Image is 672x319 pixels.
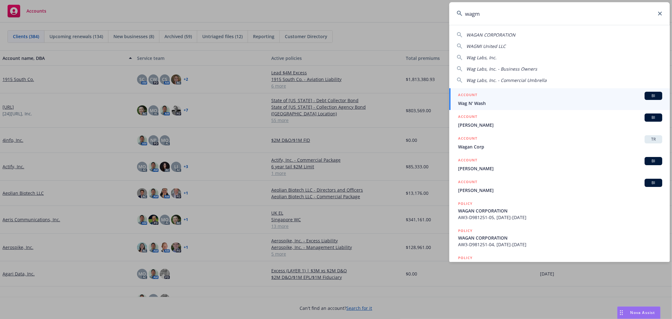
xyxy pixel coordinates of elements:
[449,224,670,251] a: POLICYWAGAN CORPORATIONAW3-D981251-04, [DATE]-[DATE]
[449,154,670,175] a: ACCOUNTBI[PERSON_NAME]
[630,310,655,315] span: Nova Assist
[458,241,662,248] span: AW3-D981251-04, [DATE]-[DATE]
[449,197,670,224] a: POLICYWAGAN CORPORATIONAW3-D981251-05, [DATE]-[DATE]
[449,175,670,197] a: ACCOUNTBI[PERSON_NAME]
[449,88,670,110] a: ACCOUNTBIWag N' Wash
[458,207,662,214] span: WAGAN CORPORATION
[466,77,547,83] span: Wag Labs, Inc. - Commercial Umbrella
[449,110,670,132] a: ACCOUNTBI[PERSON_NAME]
[458,214,662,221] span: AW3-D981251-05, [DATE]-[DATE]
[647,180,660,186] span: BI
[466,32,515,38] span: WAGAN CORPORATION
[458,100,662,107] span: Wag N' Wash
[458,255,473,261] h5: POLICY
[617,307,625,319] div: Drag to move
[458,157,477,165] h5: ACCOUNT
[466,43,506,49] span: WAGMI United LLC
[458,165,662,172] span: [PERSON_NAME]
[647,136,660,142] span: TR
[458,135,477,143] h5: ACCOUNT
[458,262,662,268] span: Wag Labs, Inc. - Business Owners
[449,132,670,154] a: ACCOUNTTRWagan Corp
[617,306,661,319] button: Nova Assist
[449,2,670,25] input: Search...
[647,115,660,120] span: BI
[647,93,660,99] span: BI
[647,158,660,164] span: BI
[458,92,477,99] h5: ACCOUNT
[458,235,662,241] span: WAGAN CORPORATION
[449,251,670,278] a: POLICYWag Labs, Inc. - Business Owners
[458,143,662,150] span: Wagan Corp
[458,113,477,121] h5: ACCOUNT
[458,200,473,207] h5: POLICY
[466,55,497,61] span: Wag Labs, Inc.
[458,179,477,186] h5: ACCOUNT
[458,122,662,128] span: [PERSON_NAME]
[458,187,662,194] span: [PERSON_NAME]
[458,228,473,234] h5: POLICY
[466,66,537,72] span: Wag Labs, Inc. - Business Owners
